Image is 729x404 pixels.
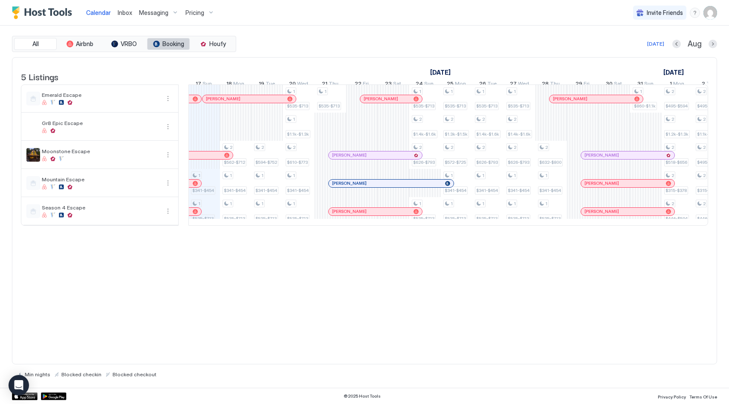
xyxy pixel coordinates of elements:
[198,173,200,178] span: 1
[21,70,58,83] span: 5 Listings
[451,116,453,122] span: 2
[226,80,232,89] span: 18
[224,78,246,91] a: August 18, 2025
[332,209,367,214] span: [PERSON_NAME]
[293,173,295,178] span: 1
[329,80,338,89] span: Thu
[476,188,498,193] span: $341-$454
[118,8,132,17] a: Inbox
[545,145,548,150] span: 2
[476,160,498,165] span: $626-$793
[637,80,643,89] span: 31
[163,178,173,188] div: menu
[42,204,159,211] span: Season 4 Escape
[224,216,245,221] span: $535-$713
[584,180,619,186] span: [PERSON_NAME]
[287,160,308,165] span: $610-$773
[451,89,453,94] span: 1
[514,173,516,178] span: 1
[287,103,308,109] span: $535-$713
[482,116,485,122] span: 2
[688,39,702,49] span: Aug
[163,178,173,188] button: More options
[42,92,159,98] span: Emerald Escape
[476,103,498,109] span: $535-$713
[635,78,656,91] a: August 31, 2025
[9,375,29,395] div: Open Intercom Messenger
[703,6,717,20] div: User profile
[419,89,421,94] span: 1
[287,188,309,193] span: $341-$454
[451,145,453,150] span: 2
[647,9,683,17] span: Invite Friends
[385,80,392,89] span: 23
[147,38,190,50] button: Booking
[690,8,700,18] div: menu
[661,66,686,78] a: September 1, 2025
[113,371,156,378] span: Blocked checkout
[665,131,688,137] span: $1.2k-$1.3k
[514,201,516,206] span: 1
[514,145,516,150] span: 2
[322,80,327,89] span: 21
[482,201,484,206] span: 1
[700,78,718,91] a: September 2, 2025
[293,116,295,122] span: 1
[540,78,562,91] a: August 28, 2025
[41,392,67,400] a: Google Play Store
[514,116,516,122] span: 2
[445,103,466,109] span: $535-$713
[255,216,277,221] span: $535-$713
[482,145,485,150] span: 2
[518,80,529,89] span: Wed
[196,80,201,89] span: 17
[209,40,226,48] span: Houfy
[697,103,719,109] span: $495-$594
[542,80,549,89] span: 28
[668,78,686,91] a: September 1, 2025
[192,188,214,193] span: $341-$454
[293,145,295,150] span: 2
[703,89,706,94] span: 2
[508,103,529,109] span: $535-$713
[539,216,561,221] span: $535-$713
[355,80,362,89] span: 22
[163,122,173,132] button: More options
[689,394,717,399] span: Terms Of Use
[419,116,422,122] span: 2
[287,78,310,91] a: August 20, 2025
[447,80,454,89] span: 25
[702,80,705,89] span: 2
[257,78,277,91] a: August 19, 2025
[482,173,484,178] span: 1
[419,145,422,150] span: 2
[703,116,706,122] span: 2
[344,393,381,399] span: © 2025 Host Tools
[510,80,517,89] span: 27
[163,150,173,160] button: More options
[363,80,369,89] span: Fri
[12,6,76,19] a: Host Tools Logo
[671,173,674,178] span: 2
[539,160,561,165] span: $632-$800
[121,40,137,48] span: VRBO
[353,78,371,91] a: August 22, 2025
[584,152,619,158] span: [PERSON_NAME]
[451,201,453,206] span: 1
[545,173,547,178] span: 1
[445,160,466,165] span: $572-$725
[332,180,367,186] span: [PERSON_NAME]
[445,216,466,221] span: $535-$713
[413,131,436,137] span: $1.4k-$1.6k
[416,80,423,89] span: 24
[287,216,308,221] span: $535-$713
[709,40,717,48] button: Next month
[508,216,529,221] span: $535-$713
[703,145,706,150] span: 2
[604,78,624,91] a: August 30, 2025
[293,89,295,94] span: 1
[673,80,684,89] span: Mon
[614,80,622,89] span: Sat
[12,392,38,400] a: App Store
